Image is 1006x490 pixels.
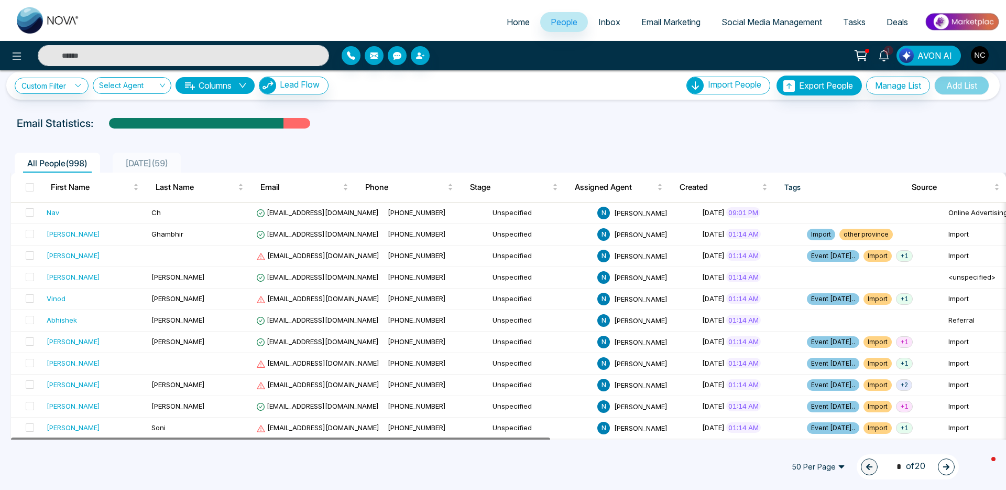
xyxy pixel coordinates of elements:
[597,271,610,284] span: N
[890,460,925,474] span: of 20
[702,273,725,281] span: [DATE]
[614,423,668,432] span: [PERSON_NAME]
[863,401,892,412] span: Import
[42,173,147,202] th: First Name
[597,336,610,348] span: N
[799,80,853,91] span: Export People
[151,316,205,324] span: [PERSON_NAME]
[702,251,725,260] span: [DATE]
[863,358,892,369] span: Import
[507,17,530,27] span: Home
[711,12,833,32] a: Social Media Management
[597,379,610,391] span: N
[839,229,893,240] span: other province
[47,250,100,261] div: [PERSON_NAME]
[17,7,80,34] img: Nova CRM Logo
[702,294,725,303] span: [DATE]
[784,459,852,475] span: 50 Per Page
[614,208,668,217] span: [PERSON_NAME]
[871,46,896,64] a: 1
[47,229,100,239] div: [PERSON_NAME]
[807,229,835,240] span: Import
[726,358,761,368] span: 01:14 AM
[702,230,725,238] span: [DATE]
[151,294,205,303] span: [PERSON_NAME]
[388,273,446,281] span: [PHONE_NUMBER]
[47,315,77,325] div: Abhishek
[151,273,205,281] span: [PERSON_NAME]
[256,402,379,410] span: [EMAIL_ADDRESS][DOMAIN_NAME]
[896,358,913,369] span: + 1
[614,251,668,260] span: [PERSON_NAME]
[614,380,668,389] span: [PERSON_NAME]
[776,173,903,202] th: Tags
[863,379,892,391] span: Import
[702,337,725,346] span: [DATE]
[388,208,446,217] span: [PHONE_NUMBER]
[887,17,908,27] span: Deals
[726,422,761,433] span: 01:14 AM
[151,337,205,346] span: [PERSON_NAME]
[47,272,100,282] div: [PERSON_NAME]
[151,208,161,217] span: Ch
[807,250,859,262] span: Event [DATE]..
[540,12,588,32] a: People
[15,78,89,94] a: Custom Filter
[807,401,859,412] span: Event [DATE]..
[702,316,725,324] span: [DATE]
[702,359,725,367] span: [DATE]
[488,203,593,224] td: Unspecified
[47,379,100,390] div: [PERSON_NAME]
[702,402,725,410] span: [DATE]
[917,49,952,62] span: AVON AI
[252,173,357,202] th: Email
[255,77,329,94] a: Lead FlowLead Flow
[614,402,668,410] span: [PERSON_NAME]
[863,250,892,262] span: Import
[151,380,205,389] span: [PERSON_NAME]
[551,17,577,27] span: People
[388,251,446,260] span: [PHONE_NUMBER]
[671,173,776,202] th: Created
[388,316,446,324] span: [PHONE_NUMBER]
[971,46,989,64] img: User Avatar
[598,17,620,27] span: Inbox
[702,380,725,389] span: [DATE]
[863,336,892,348] span: Import
[597,207,610,219] span: N
[843,17,866,27] span: Tasks
[47,358,100,368] div: [PERSON_NAME]
[702,423,725,432] span: [DATE]
[388,402,446,410] span: [PHONE_NUMBER]
[357,173,462,202] th: Phone
[597,422,610,434] span: N
[614,359,668,367] span: [PERSON_NAME]
[256,208,379,217] span: [EMAIL_ADDRESS][DOMAIN_NAME]
[47,422,100,433] div: [PERSON_NAME]
[388,337,446,346] span: [PHONE_NUMBER]
[176,77,255,94] button: Columnsdown
[896,250,913,262] span: + 1
[726,229,761,239] span: 01:14 AM
[721,17,822,27] span: Social Media Management
[726,207,760,218] span: 09:01 PM
[388,230,446,238] span: [PHONE_NUMBER]
[899,48,914,63] img: Lead Flow
[238,81,247,90] span: down
[488,375,593,396] td: Unspecified
[876,12,918,32] a: Deals
[708,79,761,90] span: Import People
[896,336,913,348] span: + 1
[47,401,100,411] div: [PERSON_NAME]
[614,294,668,303] span: [PERSON_NAME]
[597,314,610,327] span: N
[566,173,671,202] th: Assigned Agent
[597,357,610,370] span: N
[388,359,446,367] span: [PHONE_NUMBER]
[256,423,379,432] span: [EMAIL_ADDRESS][DOMAIN_NAME]
[614,337,668,346] span: [PERSON_NAME]
[726,293,761,304] span: 01:14 AM
[488,224,593,246] td: Unspecified
[488,353,593,375] td: Unspecified
[863,422,892,434] span: Import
